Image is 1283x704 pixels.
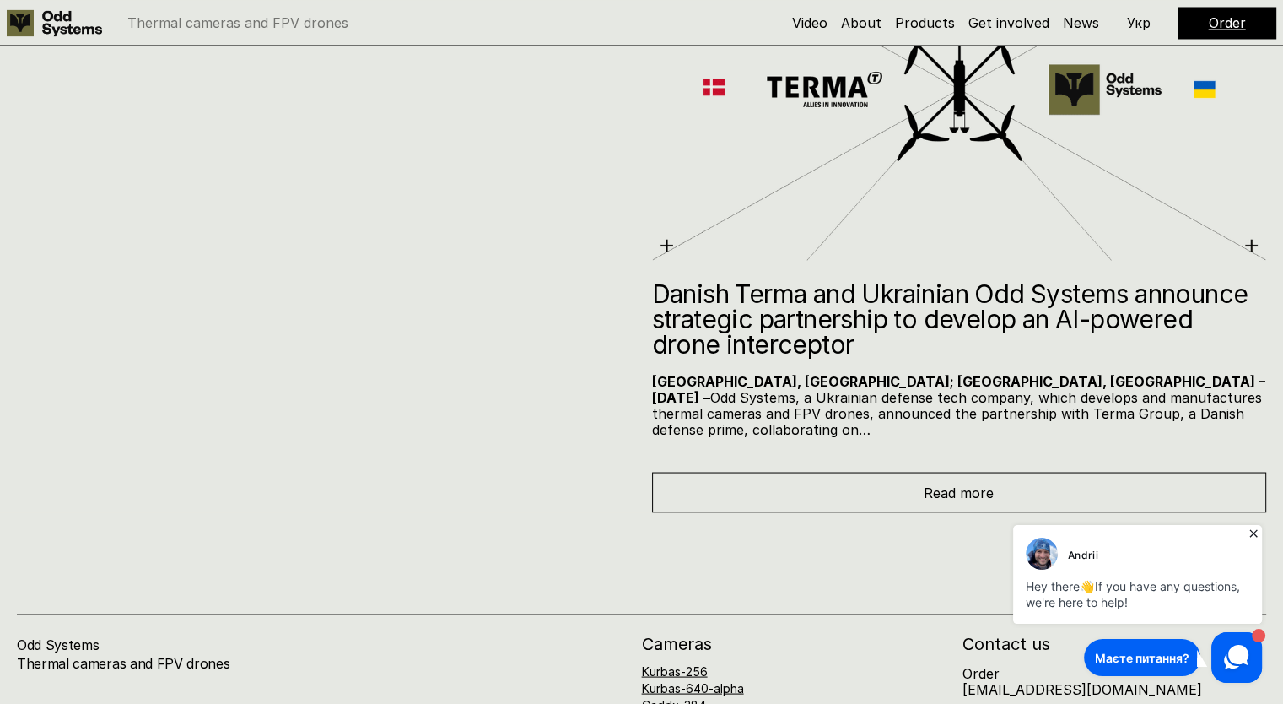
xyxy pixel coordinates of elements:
[17,635,400,691] h4: Odd Systems Thermal cameras and FPV drones
[652,372,1269,405] strong: [GEOGRAPHIC_DATA], [GEOGRAPHIC_DATA]; [GEOGRAPHIC_DATA], [GEOGRAPHIC_DATA] – [DATE]
[968,14,1049,31] a: Get involved
[642,635,946,652] h2: Cameras
[1063,14,1099,31] a: News
[652,373,1267,438] p: Odd Systems, a Ukrainian defense tech company, which develops and manufactures thermal cameras an...
[127,16,348,30] p: Thermal cameras and FPV drones
[1127,16,1151,30] p: Укр
[1209,14,1246,31] a: Order
[895,14,955,31] a: Products
[703,388,710,405] strong: –
[841,14,881,31] a: About
[1009,520,1266,687] iframe: HelpCrunch
[924,484,994,501] span: Read more
[652,280,1267,356] h2: Danish Terma and Ukrainian Odd Systems announce strategic partnership to develop an AI-powered dr...
[792,14,827,31] a: Video
[642,663,708,678] a: Kurbas-256
[962,635,1266,652] h2: Contact us
[642,680,744,695] a: Kurbas-640-alpha
[962,665,1202,697] p: Order [EMAIL_ADDRESS][DOMAIN_NAME]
